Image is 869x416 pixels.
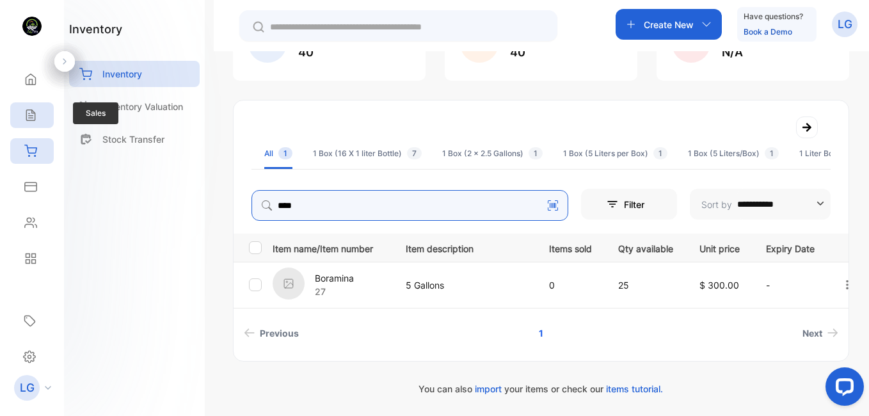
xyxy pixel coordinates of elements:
[688,148,779,159] div: 1 Box (5 Liters/Box)
[802,326,822,340] span: Next
[644,18,694,31] p: Create New
[832,9,857,40] button: LG
[69,126,200,152] a: Stock Transfer
[549,239,592,255] p: Items sold
[653,147,667,159] span: 1
[529,147,543,159] span: 1
[264,148,292,159] div: All
[20,380,35,396] p: LG
[260,326,299,340] span: Previous
[616,9,722,40] button: Create New
[701,198,732,211] p: Sort by
[838,16,852,33] p: LG
[690,189,831,220] button: Sort by
[73,102,118,124] span: Sales
[618,239,673,255] p: Qty available
[523,321,559,345] a: Page 1 is your current page
[273,239,390,255] p: Item name/Item number
[407,147,422,159] span: 7
[298,44,366,61] p: 40
[102,67,142,81] p: Inventory
[22,17,42,36] img: logo
[102,132,164,146] p: Stock Transfer
[406,239,523,255] p: Item description
[618,278,673,292] p: 25
[797,321,843,345] a: Next page
[69,93,200,120] a: Inventory Valuation
[313,148,422,159] div: 1 Box (16 X 1 liter Bottle)
[766,239,815,255] p: Expiry Date
[406,278,523,292] p: 5 Gallons
[765,147,779,159] span: 1
[744,10,803,23] p: Have questions?
[510,44,579,61] p: 40
[606,383,663,394] span: items tutorial.
[234,321,849,345] ul: Pagination
[699,280,739,291] span: $ 300.00
[69,61,200,87] a: Inventory
[549,278,592,292] p: 0
[233,382,849,396] p: You can also your items or check our
[815,362,869,416] iframe: LiveChat chat widget
[442,148,543,159] div: 1 Box (2 x 2.5 Gallons)
[722,44,796,61] p: N/A
[475,383,502,394] span: import
[273,268,305,300] img: item
[315,285,354,298] p: 27
[699,239,740,255] p: Unit price
[766,278,815,292] p: -
[69,20,122,38] h1: inventory
[563,148,667,159] div: 1 Box (5 Liters per Box)
[102,100,183,113] p: Inventory Valuation
[744,27,792,36] a: Book a Demo
[239,321,304,345] a: Previous page
[315,271,354,285] p: Boramina
[278,147,292,159] span: 1
[799,148,865,159] div: 1 Liter Bottle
